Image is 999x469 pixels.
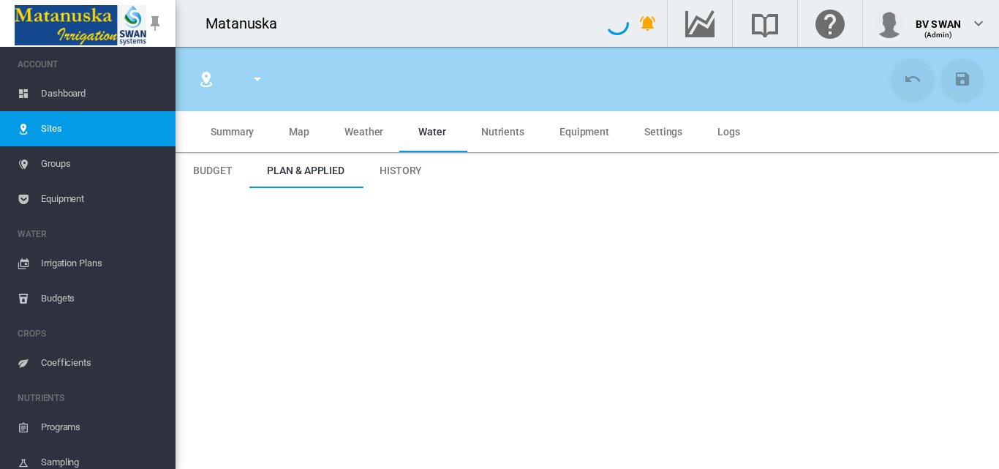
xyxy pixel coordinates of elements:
span: Budgets [41,281,164,316]
img: profile.jpg [875,9,904,38]
span: WATER [18,222,164,246]
md-icon: Click here for help [813,15,848,32]
span: (Admin) [924,31,953,39]
span: Logs [717,126,740,138]
span: ACCOUNT [18,53,164,76]
span: Programs [41,410,164,445]
md-icon: icon-map-marker-radius [197,70,215,88]
md-icon: icon-menu-down [249,70,266,88]
button: icon-menu-down [243,64,272,94]
md-icon: icon-bell-ring [639,15,657,32]
span: Equipment [41,181,164,217]
span: Sites [41,111,164,146]
span: CROPS [18,322,164,345]
button: Click to go to list of Sites [192,64,221,94]
span: Groups [41,146,164,181]
span: Coefficients [41,345,164,380]
span: Weather [344,126,383,138]
md-icon: icon-chevron-down [970,15,987,32]
span: Dashboard [41,76,164,111]
div: Matanuska [206,13,290,34]
md-icon: icon-content-save [954,70,971,88]
button: Save Changes [942,59,983,100]
span: Equipment [559,126,609,138]
md-icon: Search the knowledge base [747,15,783,32]
md-icon: icon-undo [904,70,921,88]
span: Summary [211,126,254,138]
span: Plan & Applied [267,165,344,176]
md-icon: icon-pin [146,15,164,32]
span: Nutrients [481,126,524,138]
span: Settings [644,126,682,138]
span: Irrigation Plans [41,246,164,281]
md-icon: Go to the Data Hub [682,15,717,32]
img: Matanuska_LOGO.png [15,5,146,45]
span: NUTRIENTS [18,386,164,410]
div: BV SWAN [916,11,961,26]
span: Map [289,126,309,138]
span: Budget [193,165,232,176]
span: History [380,165,422,176]
button: Cancel Changes [892,59,933,100]
span: Water [418,126,446,138]
button: icon-bell-ring [633,9,663,38]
